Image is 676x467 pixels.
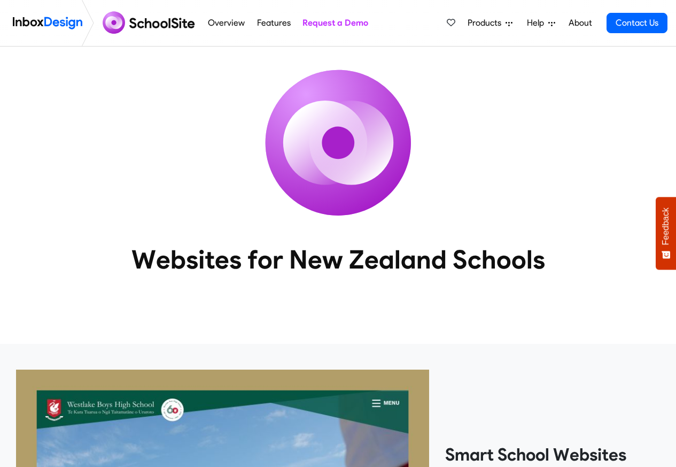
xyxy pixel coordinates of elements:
[523,12,560,34] a: Help
[656,197,676,270] button: Feedback - Show survey
[84,243,592,275] heading: Websites for New Zealand Schools
[527,17,548,29] span: Help
[661,208,671,245] span: Feedback
[463,12,517,34] a: Products
[565,12,595,34] a: About
[468,17,506,29] span: Products
[254,12,293,34] a: Features
[445,444,660,465] heading: Smart School Websites
[299,12,371,34] a: Request a Demo
[205,12,248,34] a: Overview
[242,47,434,239] img: icon_schoolsite.svg
[607,13,667,33] a: Contact Us
[98,10,202,36] img: schoolsite logo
